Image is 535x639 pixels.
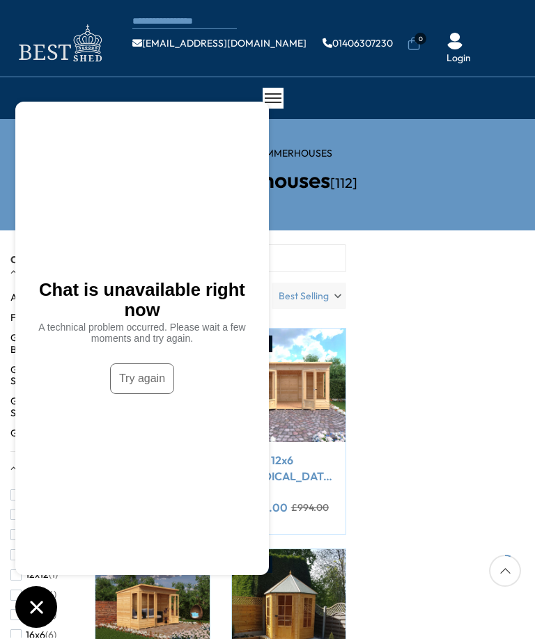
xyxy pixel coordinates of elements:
del: £994.00 [291,503,329,512]
button: Garden Studios (22) [10,391,70,423]
span: Garden Sheds [10,364,50,388]
button: 12x8 [10,605,56,625]
a: 01406307230 [323,38,393,48]
button: 10x12 [10,505,59,525]
button: 10x8 [10,545,57,565]
img: User Icon [447,33,463,49]
a: Summerhouses [253,147,332,161]
button: 10x10 [10,484,61,505]
span: Arbours [10,292,46,303]
span: Greenhouses [10,427,69,439]
a: 0 [407,37,421,51]
button: Fencing (16) [10,308,60,328]
span: Garden Studios [10,395,54,419]
span: Fencing [10,312,45,324]
a: Login [447,52,471,65]
button: Greenhouses (35) [10,423,86,443]
button: 12x6 [10,585,56,605]
a: Shire 12x6 [MEDICAL_DATA][PERSON_NAME] Summerhouse [242,452,335,484]
button: Garden Sheds (152) [10,360,70,392]
span: Best Selling [279,283,329,309]
label: Best Selling [272,283,346,309]
span: Collection [10,253,73,266]
span: Garden Bar [10,332,59,356]
inbox-online-store-chat: Shopify online store chat [11,102,273,628]
button: Arbours (17) [10,287,60,308]
img: logo [10,21,108,66]
button: 10x6 [10,525,57,545]
span: 0 [414,33,426,45]
a: [EMAIL_ADDRESS][DOMAIN_NAME] [132,38,307,48]
button: 12x12 [10,565,58,585]
button: Garden Bar (5) [10,328,70,360]
span: [112] [330,174,357,191]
